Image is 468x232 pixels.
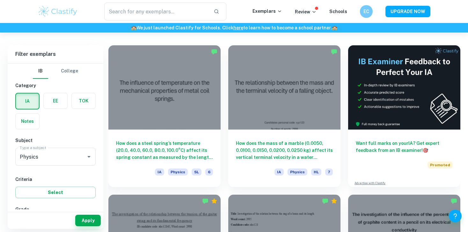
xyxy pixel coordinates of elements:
h6: Subject [15,137,96,144]
a: Want full marks on yourIA? Get expert feedback from an IB examiner!PromotedAdvertise with Clastify [348,45,460,187]
span: Physics [168,168,188,176]
div: Filter type choice [33,64,78,79]
h6: Grade [15,206,96,213]
h6: Want full marks on your IA ? Get expert feedback from an IB examiner! [356,140,453,154]
img: Marked [451,198,457,204]
span: 7 [325,168,333,176]
h6: How does a steel spring’s temperature (20.0, 40.0, 60.0, 80.0, 100.0°C) affect its spring constan... [116,140,213,161]
img: Thumbnail [348,45,460,130]
img: Clastify logo [38,5,78,18]
button: Notes [16,114,39,129]
h6: Category [15,82,96,89]
a: here [233,25,243,30]
span: 🏫 [332,25,337,30]
a: How does a steel spring’s temperature (20.0, 40.0, 60.0, 80.0, 100.0°C) affect its spring constan... [108,45,221,187]
input: Search for any exemplars... [104,3,208,20]
span: IA [274,168,284,176]
p: Review [295,8,317,15]
div: Premium [211,198,217,204]
button: EC [360,5,373,18]
span: 6 [205,168,213,176]
button: UPGRADE NOW [385,6,430,17]
a: How does the mass of a marble (0.0050, 0.0100, 0.0150, 0.0200, 0.0250 kg) affect its vertical ter... [228,45,340,187]
h6: We just launched Clastify for Schools. Click to learn how to become a school partner. [1,24,467,31]
label: Type a subject [20,145,46,150]
span: IA [155,168,164,176]
button: IA [16,94,39,109]
button: EE [44,93,67,109]
h6: How does the mass of a marble (0.0050, 0.0100, 0.0150, 0.0200, 0.0250 kg) affect its vertical ter... [236,140,333,161]
img: Marked [202,198,208,204]
div: Premium [331,198,337,204]
h6: Filter exemplars [8,45,103,63]
button: Help and Feedback [449,210,462,222]
h6: Criteria [15,176,96,183]
button: Select [15,187,96,198]
span: Promoted [428,161,453,168]
p: Exemplars [252,8,282,15]
img: Marked [211,49,217,55]
h6: EC [363,8,370,15]
img: Marked [322,198,328,204]
img: Marked [331,49,337,55]
span: SL [192,168,201,176]
button: Open [84,152,93,161]
span: 🏫 [131,25,136,30]
span: HL [311,168,321,176]
span: 🎯 [423,148,428,153]
button: IB [33,64,48,79]
button: TOK [72,93,95,109]
a: Advertise with Clastify [355,181,385,185]
a: Schools [329,9,347,14]
button: College [61,64,78,79]
button: Apply [75,215,101,226]
span: Physics [288,168,307,176]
